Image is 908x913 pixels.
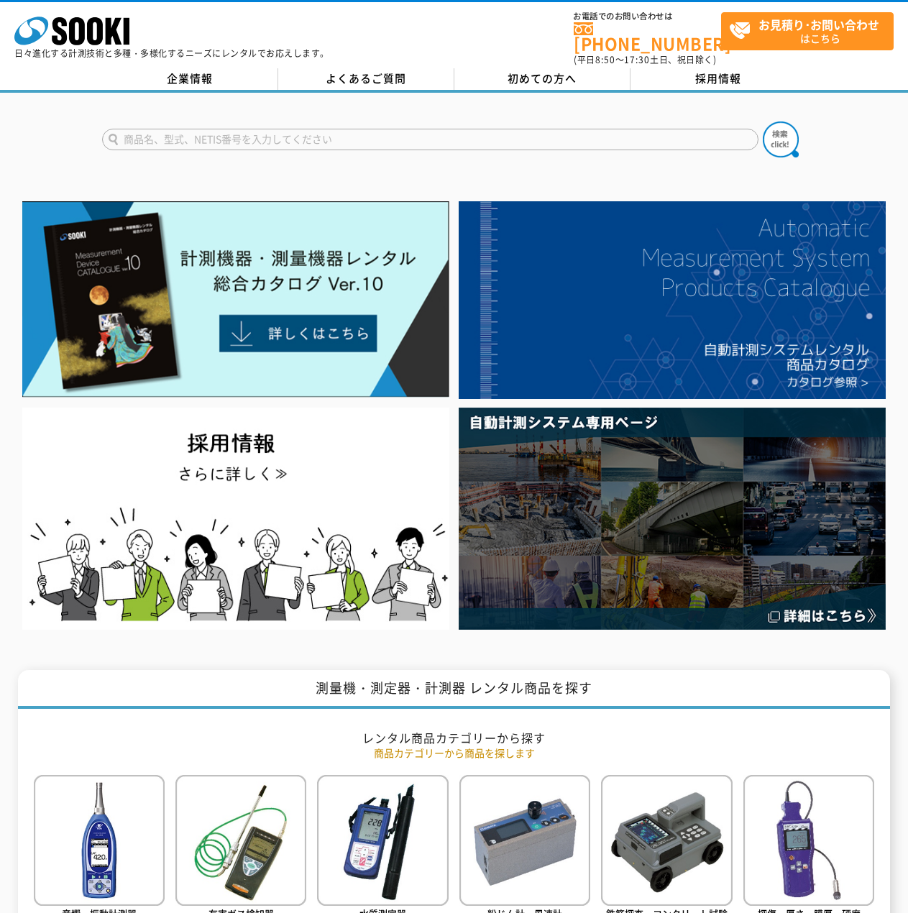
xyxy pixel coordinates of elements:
img: 音響・振動計測器 [34,775,165,906]
span: 初めての方へ [508,70,577,86]
img: 鉄筋探査・コンクリート試験 [601,775,732,906]
span: (平日 ～ 土日、祝日除く) [574,53,716,66]
a: よくあるご質問 [278,68,454,90]
a: 採用情報 [630,68,807,90]
span: はこちら [729,13,893,49]
a: 初めての方へ [454,68,630,90]
a: 企業情報 [102,68,278,90]
img: 自動計測システム専用ページ [459,408,886,630]
img: Catalog Ver10 [22,201,449,397]
a: お見積り･お問い合わせはこちら [721,12,894,50]
img: 有害ガス検知器 [175,775,306,906]
img: 水質測定器 [317,775,448,906]
p: 商品カテゴリーから商品を探します [34,745,875,761]
span: お電話でのお問い合わせは [574,12,721,21]
img: 粉じん計・風速計 [459,775,590,906]
p: 日々進化する計測技術と多種・多様化するニーズにレンタルでお応えします。 [14,49,329,58]
img: 探傷・厚さ・膜厚・硬度 [743,775,874,906]
span: 8:50 [595,53,615,66]
strong: お見積り･お問い合わせ [758,16,879,33]
span: 17:30 [624,53,650,66]
img: btn_search.png [763,121,799,157]
h1: 測量機・測定器・計測器 レンタル商品を探す [18,670,889,710]
input: 商品名、型式、NETIS番号を入力してください [102,129,758,150]
h2: レンタル商品カテゴリーから探す [34,730,875,745]
img: 自動計測システムカタログ [459,201,886,398]
img: SOOKI recruit [22,408,449,630]
a: [PHONE_NUMBER] [574,22,721,52]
